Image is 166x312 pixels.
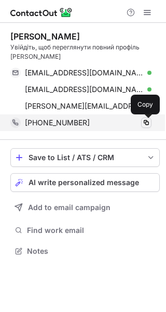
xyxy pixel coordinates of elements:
img: ContactOut v5.3.10 [10,6,73,19]
div: Save to List / ATS / CRM [29,153,142,162]
span: [EMAIL_ADDRESS][DOMAIN_NAME] [25,85,144,94]
div: Увійдіть, щоб переглянути повний профіль [PERSON_NAME] [10,43,160,61]
button: Notes [10,244,160,258]
span: [PHONE_NUMBER] [25,118,90,127]
span: [PERSON_NAME][EMAIL_ADDRESS][DOMAIN_NAME] [25,101,144,111]
span: Notes [27,246,156,256]
button: Add to email campaign [10,198,160,217]
span: Add to email campaign [28,203,110,212]
button: save-profile-one-click [10,148,160,167]
span: AI write personalized message [29,178,139,187]
button: Find work email [10,223,160,238]
div: [PERSON_NAME] [10,31,80,42]
button: AI write personalized message [10,173,160,192]
span: Find work email [27,226,156,235]
span: [EMAIL_ADDRESS][DOMAIN_NAME] [25,68,144,77]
